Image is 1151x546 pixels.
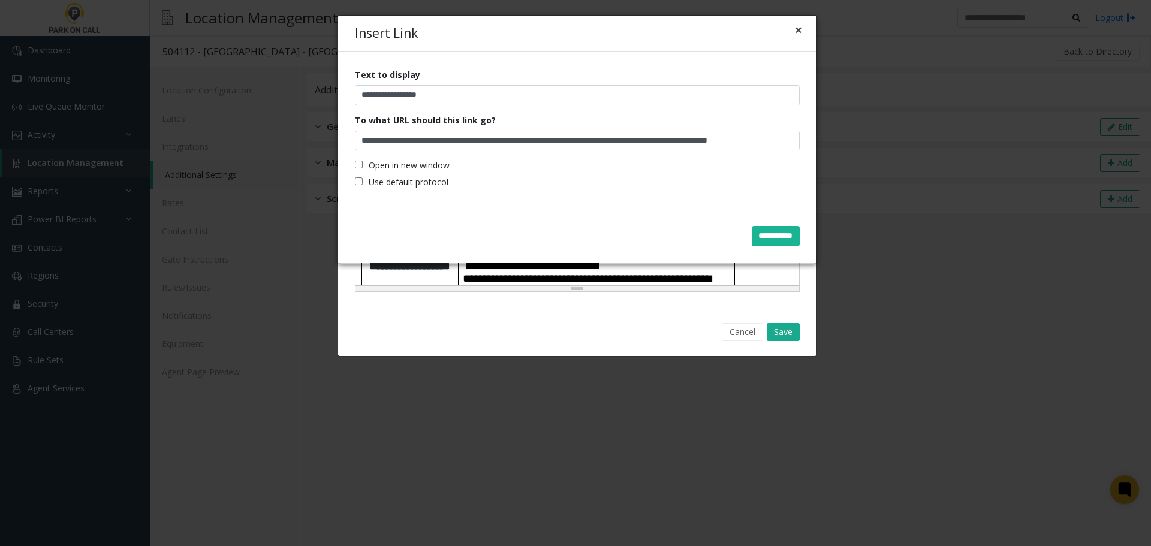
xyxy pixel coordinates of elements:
[355,176,448,188] label: Use default protocol
[355,24,418,43] h4: Insert Link
[355,159,450,171] label: Open in new window
[355,161,363,168] input: Open in new window
[355,114,496,126] label: To what URL should this link go?
[355,177,363,185] input: Use default protocol
[355,68,420,81] label: Text to display
[795,24,802,37] button: Close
